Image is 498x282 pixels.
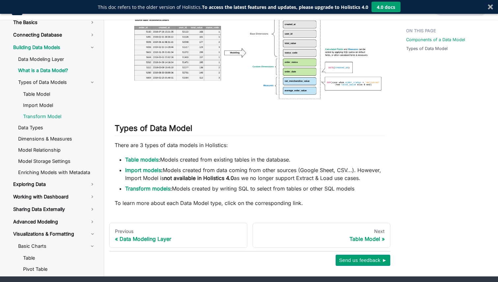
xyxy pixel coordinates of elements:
nav: Docs sidebar [5,14,104,276]
button: Send us feedback ► [336,255,390,266]
a: What is a Data Model? [13,65,101,75]
a: Table models [125,156,158,163]
button: 4.0 docs [372,2,401,12]
a: Dimensions & Measures [13,134,101,144]
a: Transform models [125,185,170,192]
li: Models created by writing SQL to select from tables or other SQL models [125,185,385,192]
a: Advanced Modeling [8,216,101,227]
p: This doc refers to the older version of Holistics. [98,4,368,11]
a: Import models [125,167,161,173]
a: Components of a Data Model [406,37,465,43]
strong: : [125,185,172,192]
a: Types of Data Model [406,45,448,52]
p: There are 3 types of data models in Holistics: [115,141,385,149]
a: Table Model [18,89,101,99]
a: Connecting Database [8,29,101,40]
strong: : [125,156,160,163]
a: Pivot Table [18,264,101,274]
div: Next [258,228,385,234]
a: Model Relationship [13,145,101,155]
a: Transform Model [18,112,101,121]
a: NextTable Model [253,223,391,248]
li: Models created from existing tables in the database. [125,156,385,164]
a: PreviousData Modeling Layer [109,223,247,248]
a: Sharing Data Externally [8,204,101,215]
a: Exploring Data [8,179,101,190]
div: Table Model [258,236,385,242]
a: Basic Charts [13,241,101,252]
span: Send us feedback ► [339,256,387,265]
strong: To access the latest features and updates, please upgrade to Holistics 4.0 [202,4,368,10]
a: Table [18,253,101,263]
a: Enriching Models with Metadata [13,167,101,177]
a: Import Model [18,100,101,110]
nav: Docs pages [109,223,390,248]
a: Visualizations & Formatting [8,229,84,239]
a: The Basics [8,17,101,28]
button: Toggle the collapsible sidebar category 'Visualizations & Formatting' [84,229,101,239]
strong: not available in Holistics 4.0 [164,175,234,181]
a: HolisticsHolistics Docs (3.0) [12,5,74,15]
div: Previous [115,228,242,234]
strong: : [125,167,163,173]
a: Data Modeling Layer [13,54,101,64]
a: Building Data Models [8,42,101,53]
div: Data Modeling Layer [115,236,242,242]
a: Working with Dashboard [8,191,101,202]
h2: Types of Data Model [115,123,385,136]
li: Models created from data coming from other sources (Google Sheet, CSV...). However, Import Model ... [125,166,385,182]
a: Types of Data Models [13,77,101,88]
div: This doc refers to the older version of Holistics.To access the latest features and updates, plea... [98,4,368,11]
p: To learn more about each Data Model type, click on the corresponding link. [115,199,385,207]
a: Data Types [13,123,101,133]
a: Model Storage Settings [13,156,101,166]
